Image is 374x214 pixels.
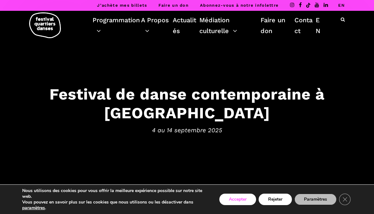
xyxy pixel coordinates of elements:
button: paramètres [22,205,45,211]
a: Programmation [93,15,141,36]
a: Faire un don [261,15,294,36]
button: Accepter [219,194,256,205]
button: Close GDPR Cookie Banner [339,194,351,205]
button: Rejeter [259,194,292,205]
a: Médiation culturelle [199,15,261,36]
a: Contact [294,15,315,36]
a: J’achète mes billets [97,3,147,8]
a: EN [338,3,345,8]
h3: Festival de danse contemporaine à [GEOGRAPHIC_DATA] [6,85,368,122]
a: Actualités [173,15,200,36]
a: EN [316,15,323,36]
img: logo-fqd-med [29,12,61,38]
span: 4 au 14 septembre 2025 [6,126,368,135]
a: Abonnez-vous à notre infolettre [200,3,279,8]
p: Vous pouvez en savoir plus sur les cookies que nous utilisons ou les désactiver dans . [22,199,207,211]
p: Nous utilisons des cookies pour vous offrir la meilleure expérience possible sur notre site web. [22,188,207,199]
button: Paramètres [294,194,337,205]
a: Faire un don [158,3,189,8]
a: A Propos [141,15,173,36]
